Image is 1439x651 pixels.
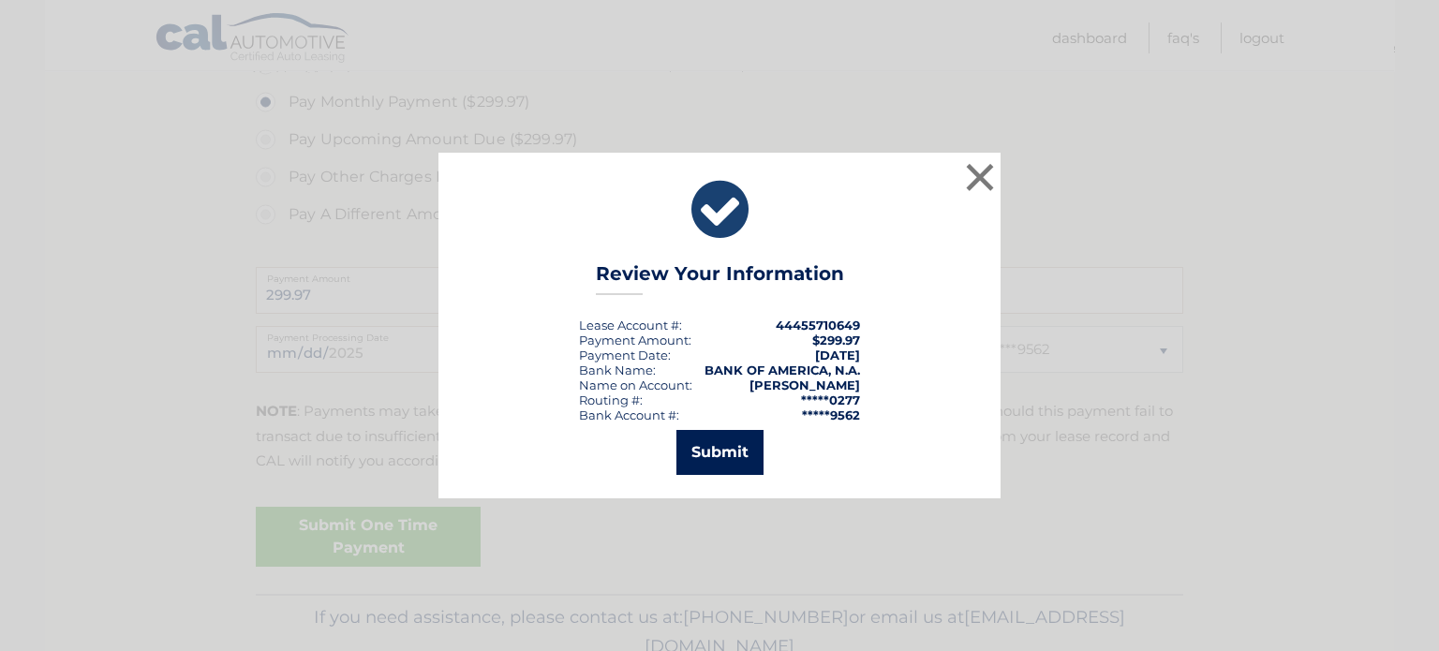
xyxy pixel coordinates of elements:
div: : [579,348,671,362]
div: Lease Account #: [579,318,682,333]
div: Routing #: [579,392,643,407]
div: Name on Account: [579,377,692,392]
strong: 44455710649 [776,318,860,333]
span: Payment Date [579,348,668,362]
div: Bank Name: [579,362,656,377]
span: [DATE] [815,348,860,362]
div: Payment Amount: [579,333,691,348]
h3: Review Your Information [596,262,844,295]
strong: [PERSON_NAME] [749,377,860,392]
span: $299.97 [812,333,860,348]
div: Bank Account #: [579,407,679,422]
strong: BANK OF AMERICA, N.A. [705,362,860,377]
button: Submit [676,430,764,475]
button: × [961,158,999,196]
